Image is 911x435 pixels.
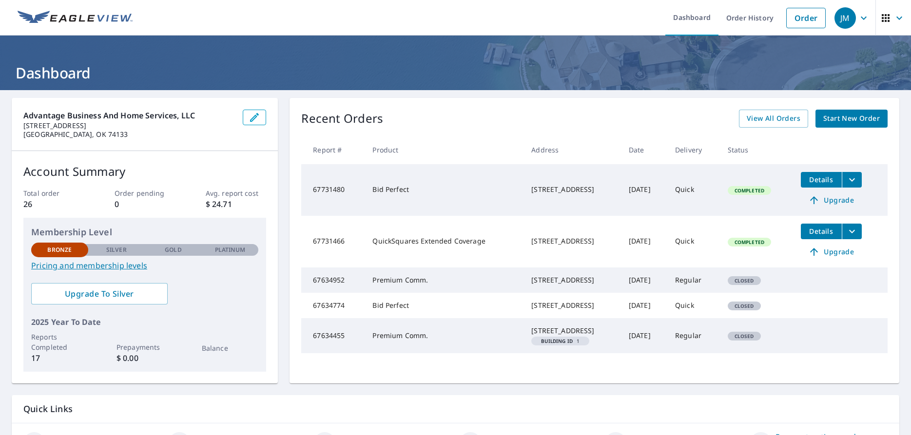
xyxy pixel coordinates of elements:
p: Platinum [215,246,246,254]
button: detailsBtn-67731480 [801,172,842,188]
td: 67731480 [301,164,365,216]
td: 67731466 [301,216,365,267]
span: 1 [535,339,585,343]
td: [DATE] [621,267,667,293]
h1: Dashboard [12,63,899,83]
p: [GEOGRAPHIC_DATA], OK 74133 [23,130,235,139]
span: View All Orders [747,113,800,125]
th: Address [523,135,621,164]
p: Total order [23,188,84,198]
button: filesDropdownBtn-67731466 [842,224,862,239]
p: Silver [106,246,127,254]
span: Closed [729,303,760,309]
td: [DATE] [621,293,667,318]
td: 67634455 [301,318,365,353]
span: Start New Order [823,113,880,125]
td: [DATE] [621,318,667,353]
span: Closed [729,277,760,284]
span: Upgrade [807,246,856,258]
td: Regular [667,318,720,353]
p: Account Summary [23,163,266,180]
td: 67634952 [301,267,365,293]
p: 0 [115,198,175,210]
a: Upgrade [801,244,862,260]
a: View All Orders [739,110,808,128]
td: Premium Comm. [365,267,523,293]
button: filesDropdownBtn-67731480 [842,172,862,188]
td: QuickSquares Extended Coverage [365,216,523,267]
td: Quick [667,293,720,318]
em: Building ID [541,339,573,343]
p: Quick Links [23,403,888,415]
a: Pricing and membership levels [31,260,258,271]
p: $ 24.71 [206,198,267,210]
span: Completed [729,187,770,194]
p: Membership Level [31,226,258,239]
div: [STREET_ADDRESS] [531,275,613,285]
td: Bid Perfect [365,164,523,216]
td: Regular [667,267,720,293]
span: Completed [729,239,770,246]
p: Balance [202,343,259,353]
th: Report # [301,135,365,164]
td: Quick [667,164,720,216]
th: Date [621,135,667,164]
td: Bid Perfect [365,293,523,318]
p: Bronze [47,246,72,254]
div: JM [834,7,856,29]
p: Reports Completed [31,332,88,352]
td: [DATE] [621,216,667,267]
span: Upgrade [807,194,856,206]
div: [STREET_ADDRESS] [531,301,613,310]
p: $ 0.00 [116,352,174,364]
div: [STREET_ADDRESS] [531,236,613,246]
div: [STREET_ADDRESS] [531,326,613,336]
td: Quick [667,216,720,267]
p: [STREET_ADDRESS] [23,121,235,130]
a: Upgrade [801,192,862,208]
th: Status [720,135,793,164]
td: Premium Comm. [365,318,523,353]
span: Upgrade To Silver [39,288,160,299]
span: Details [807,175,836,184]
a: Upgrade To Silver [31,283,168,304]
p: 26 [23,198,84,210]
div: [STREET_ADDRESS] [531,185,613,194]
button: detailsBtn-67731466 [801,224,842,239]
span: Details [807,227,836,236]
a: Start New Order [815,110,888,128]
p: 17 [31,352,88,364]
p: Recent Orders [301,110,383,128]
a: Order [786,8,826,28]
p: Order pending [115,188,175,198]
td: 67634774 [301,293,365,318]
p: 2025 Year To Date [31,316,258,328]
p: Advantage Business and Home Services, LLC [23,110,235,121]
span: Closed [729,333,760,340]
th: Delivery [667,135,720,164]
td: [DATE] [621,164,667,216]
p: Avg. report cost [206,188,267,198]
p: Gold [165,246,181,254]
p: Prepayments [116,342,174,352]
img: EV Logo [18,11,133,25]
th: Product [365,135,523,164]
